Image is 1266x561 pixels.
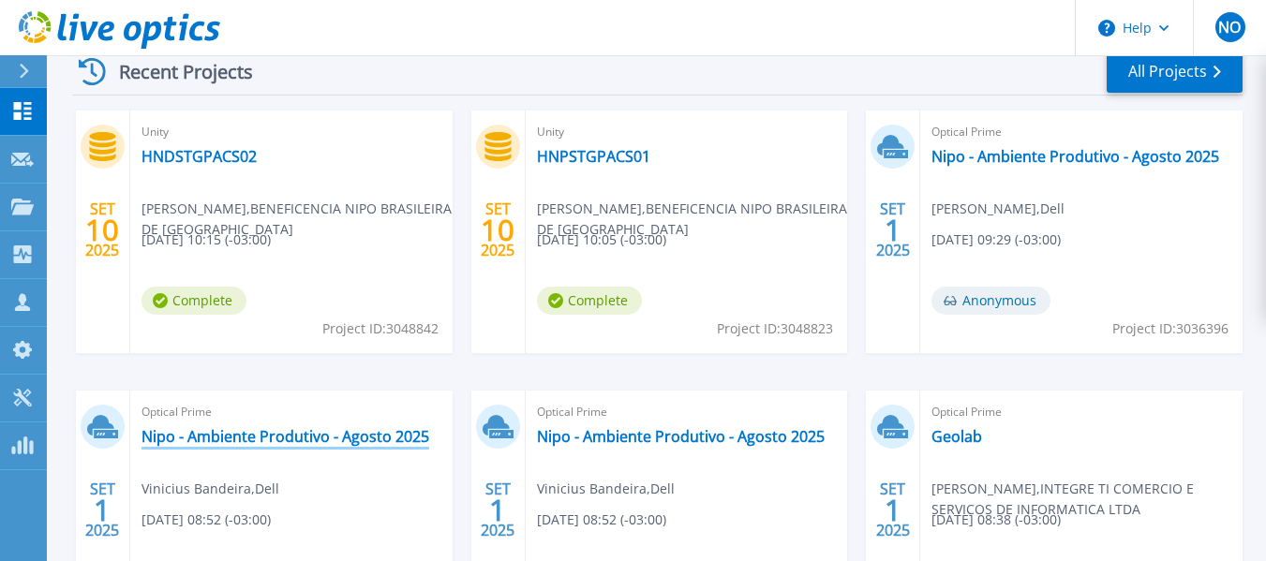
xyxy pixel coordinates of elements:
span: 10 [481,222,514,238]
span: [PERSON_NAME] , INTEGRE TI COMERCIO E SERVICOS DE INFORMATICA LTDA [931,479,1243,520]
span: Optical Prime [931,402,1231,422]
div: SET 2025 [84,196,120,264]
span: 1 [885,222,901,238]
a: HNPSTGPACS01 [537,147,650,166]
span: Project ID: 3036396 [1112,318,1229,339]
span: 1 [94,502,111,518]
span: Vinicius Bandeira , Dell [141,479,279,499]
span: Unity [141,122,441,142]
a: Nipo - Ambiente Produtivo - Agosto 2025 [141,427,429,446]
span: NO [1218,20,1241,35]
span: Complete [537,287,642,315]
span: [DATE] 08:52 (-03:00) [141,509,271,530]
span: 1 [885,502,901,518]
span: [PERSON_NAME] , Dell [931,199,1065,219]
span: 1 [489,502,506,518]
span: Optical Prime [537,402,837,422]
div: SET 2025 [480,196,515,264]
a: HNDSTGPACS02 [141,147,257,166]
span: [DATE] 08:38 (-03:00) [931,509,1061,530]
span: [DATE] 09:29 (-03:00) [931,229,1061,250]
span: Complete [141,287,246,315]
div: SET 2025 [875,476,911,544]
div: Recent Projects [72,49,278,95]
div: SET 2025 [84,476,120,544]
span: Project ID: 3048842 [322,318,439,339]
span: [DATE] 08:52 (-03:00) [537,509,666,530]
a: Nipo - Ambiente Produtivo - Agosto 2025 [931,147,1219,166]
span: Optical Prime [141,402,441,422]
span: Vinicius Bandeira , Dell [537,479,675,499]
a: Geolab [931,427,982,446]
div: SET 2025 [875,196,911,264]
span: [PERSON_NAME] , BENEFICENCIA NIPO BRASILEIRA DE [GEOGRAPHIC_DATA] [141,199,453,240]
div: SET 2025 [480,476,515,544]
span: 10 [85,222,119,238]
span: Optical Prime [931,122,1231,142]
a: All Projects [1107,51,1243,93]
span: Anonymous [931,287,1050,315]
span: [DATE] 10:05 (-03:00) [537,229,666,250]
span: [PERSON_NAME] , BENEFICENCIA NIPO BRASILEIRA DE [GEOGRAPHIC_DATA] [537,199,848,240]
span: Unity [537,122,837,142]
a: Nipo - Ambiente Produtivo - Agosto 2025 [537,427,825,446]
span: Project ID: 3048823 [717,318,833,339]
span: [DATE] 10:15 (-03:00) [141,229,271,250]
